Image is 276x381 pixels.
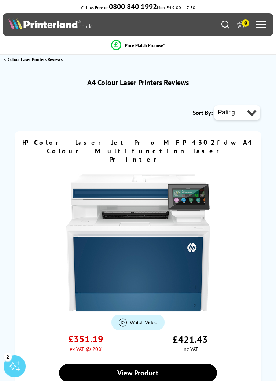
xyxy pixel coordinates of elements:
[66,171,210,315] img: HP Color LaserJet Pro MFP 4302fdw A4 Colour Multifunction Laser Printer
[68,333,103,345] span: £351.19
[130,320,157,325] span: Watch Video
[109,2,157,11] b: 0800 840 1992
[70,345,102,352] span: ex VAT @ 20%
[125,43,165,48] span: Price Match Promise*
[8,18,92,30] img: Printerland Logo
[242,19,249,27] span: 0
[138,345,243,352] span: inc VAT
[8,55,65,63] a: Colour Laser Printers Reviews
[8,18,138,31] a: Printerland Logo
[22,138,254,164] a: HP Color LaserJet Pro MFP 4302fdw A4 Colour Multifunction Laser Printer
[237,21,245,29] a: 0
[8,78,268,87] h1: A4 Colour Laser Printers Reviews
[111,315,165,330] button: Product_Video
[221,21,229,29] a: Search
[8,55,63,63] span: Colour Laser Printers Reviews
[173,333,208,345] span: £421.43
[4,39,272,52] li: modal_Promise
[4,353,12,361] div: 2
[109,5,157,10] a: 0800 840 1992
[193,109,213,116] span: Sort By:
